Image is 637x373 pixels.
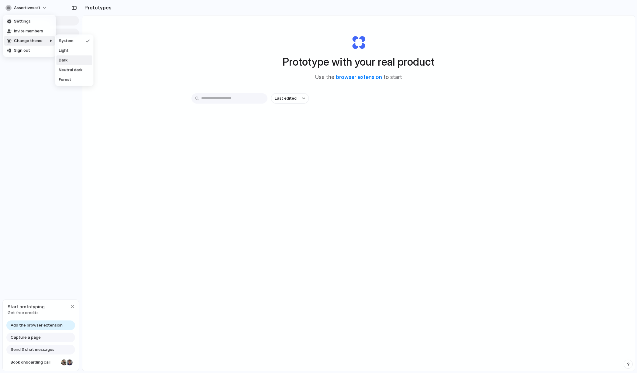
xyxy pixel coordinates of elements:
[14,28,43,34] span: Invite members
[59,77,71,83] span: Forest
[14,38,43,44] span: Change theme
[59,57,67,63] span: Dark
[14,19,31,24] span: Settings
[14,48,30,54] span: Sign out
[59,48,68,54] span: Light
[59,67,82,73] span: Neutral dark
[59,38,73,44] span: System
